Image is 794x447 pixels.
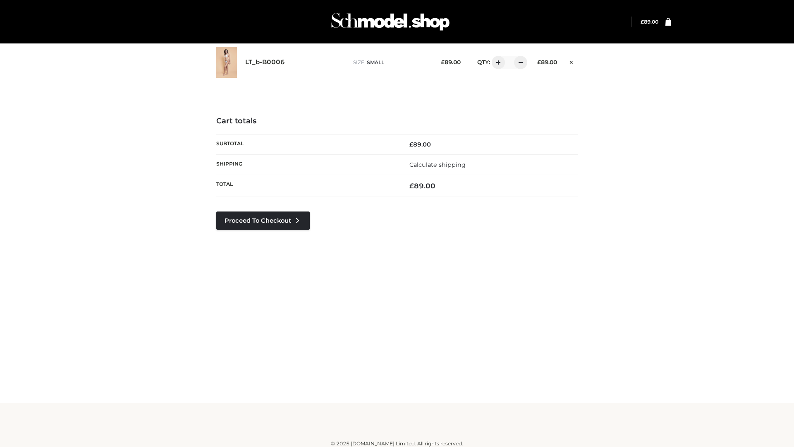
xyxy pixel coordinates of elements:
img: Schmodel Admin 964 [328,5,452,38]
p: size : [353,59,428,66]
th: Subtotal [216,134,397,154]
a: Proceed to Checkout [216,211,310,230]
div: QTY: [469,56,524,69]
th: Shipping [216,154,397,175]
h4: Cart totals [216,117,578,126]
span: £ [441,59,445,65]
th: Total [216,175,397,197]
bdi: 89.00 [441,59,461,65]
span: £ [409,182,414,190]
span: SMALL [367,59,384,65]
a: Remove this item [565,56,578,67]
bdi: 89.00 [409,141,431,148]
a: Calculate shipping [409,161,466,168]
bdi: 89.00 [537,59,557,65]
a: LT_b-B0006 [245,58,285,66]
bdi: 89.00 [641,19,658,25]
a: £89.00 [641,19,658,25]
span: £ [641,19,644,25]
bdi: 89.00 [409,182,435,190]
span: £ [537,59,541,65]
span: £ [409,141,413,148]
